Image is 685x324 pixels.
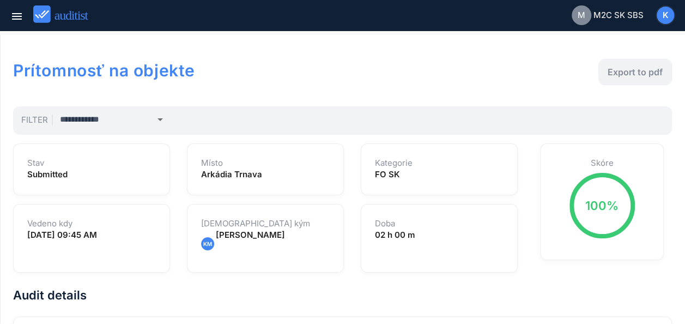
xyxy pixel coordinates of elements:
[598,59,672,85] button: Export to pdf
[27,169,68,179] strong: Submitted
[375,218,504,229] h1: Doba
[203,238,212,250] span: KM
[375,158,504,169] h1: Kategorie
[21,115,53,125] span: Filter
[201,158,330,169] h1: Místo
[585,197,619,214] div: 100%
[27,158,156,169] h1: Stav
[10,10,23,23] i: menu
[13,286,672,304] h2: Audit details
[375,169,400,179] strong: FO SK
[27,230,97,240] strong: [DATE] 09:45 AM
[216,230,285,240] span: [PERSON_NAME]
[27,218,156,229] h1: Vedeno kdy
[375,230,415,240] strong: 02 h 00 m
[578,9,585,22] span: M
[154,113,167,126] i: arrow_drop_down
[593,9,644,22] span: M2C SK SBS
[13,59,408,82] h1: Prítomnosť na objekte
[663,9,669,22] span: K
[201,169,262,179] strong: Arkádia Trnava
[608,65,663,79] div: Export to pdf
[33,5,98,23] img: auditist_logo_new.svg
[656,5,675,25] button: K
[201,218,330,229] h1: [DEMOGRAPHIC_DATA] kým
[554,158,650,169] h1: Skóre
